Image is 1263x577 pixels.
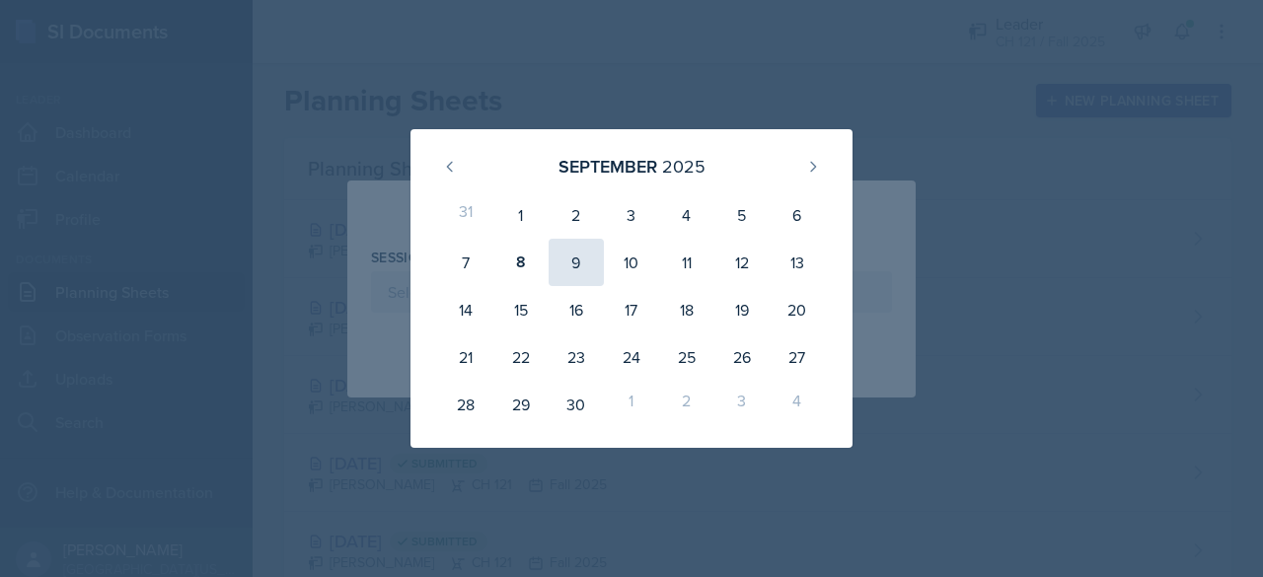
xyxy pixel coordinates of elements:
[770,286,825,333] div: 20
[659,286,714,333] div: 18
[714,239,770,286] div: 12
[770,191,825,239] div: 6
[493,191,549,239] div: 1
[549,286,604,333] div: 16
[493,239,549,286] div: 8
[549,239,604,286] div: 9
[662,153,706,180] div: 2025
[549,191,604,239] div: 2
[549,381,604,428] div: 30
[770,381,825,428] div: 4
[659,239,714,286] div: 11
[604,239,659,286] div: 10
[714,191,770,239] div: 5
[604,286,659,333] div: 17
[493,286,549,333] div: 15
[714,381,770,428] div: 3
[438,239,493,286] div: 7
[438,191,493,239] div: 31
[493,333,549,381] div: 22
[493,381,549,428] div: 29
[659,333,714,381] div: 25
[604,381,659,428] div: 1
[714,333,770,381] div: 26
[438,286,493,333] div: 14
[659,191,714,239] div: 4
[604,191,659,239] div: 3
[438,333,493,381] div: 21
[549,333,604,381] div: 23
[604,333,659,381] div: 24
[770,239,825,286] div: 13
[558,153,657,180] div: September
[714,286,770,333] div: 19
[438,381,493,428] div: 28
[659,381,714,428] div: 2
[770,333,825,381] div: 27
